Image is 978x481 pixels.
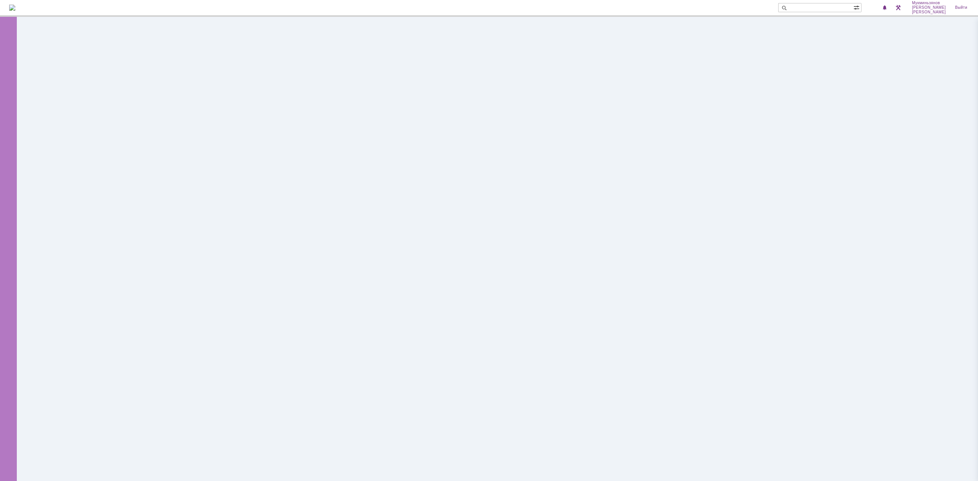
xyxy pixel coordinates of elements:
span: [PERSON_NAME] [912,10,946,15]
span: Мукминьзянов [912,1,946,5]
a: Перейти на домашнюю страницу [9,5,15,11]
a: Перейти в интерфейс администратора [894,3,903,12]
span: Расширенный поиск [853,3,861,11]
span: [PERSON_NAME] [912,5,946,10]
img: logo [9,5,15,11]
